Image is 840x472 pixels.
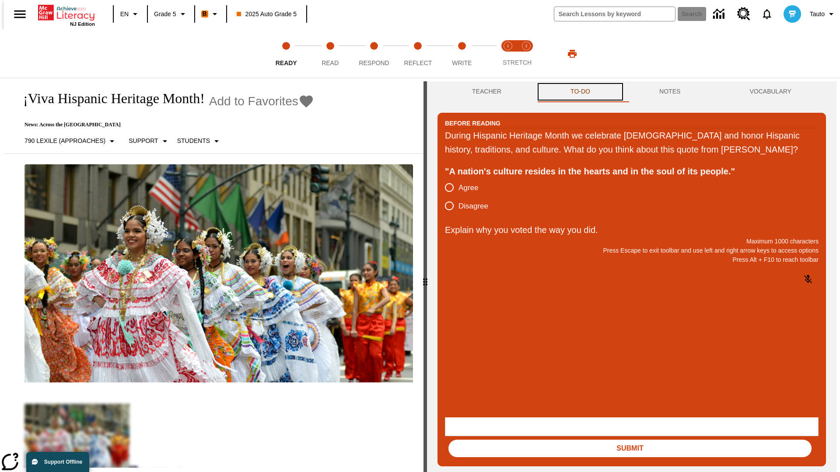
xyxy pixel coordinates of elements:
[261,30,311,78] button: Ready step 1 of 5
[798,269,819,290] button: Click to activate and allow voice recognition
[203,8,207,19] span: B
[120,10,129,19] span: EN
[392,30,443,78] button: Reflect step 4 of 5
[359,59,389,66] span: Respond
[26,452,89,472] button: Support Offline
[14,121,314,128] p: News: Across the [GEOGRAPHIC_DATA]
[423,81,427,472] div: Press Enter or Spacebar and then press right and left arrow keys to move the slider
[507,44,509,48] text: 1
[44,459,82,465] span: Support Offline
[554,7,675,21] input: search field
[237,10,297,19] span: 2025 Auto Grade 5
[150,6,192,22] button: Grade: Grade 5, Select a grade
[514,30,539,78] button: Stretch Respond step 2 of 2
[7,1,33,27] button: Open side menu
[24,136,105,146] p: 790 Lexile (Approaches)
[784,5,801,23] img: avatar image
[445,128,819,156] div: During Hispanic Heritage Month we celebrate [DEMOGRAPHIC_DATA] and honor Hispanic history, tradit...
[24,164,413,383] img: A photograph of Hispanic women participating in a parade celebrating Hispanic culture. The women ...
[445,246,819,255] p: Press Escape to exit toolbar and use left and right arrow keys to access options
[404,59,432,66] span: Reflect
[445,255,819,264] p: Press Alt + F10 to reach toolbar
[154,10,176,19] span: Grade 5
[177,136,210,146] p: Students
[174,133,225,149] button: Select Student
[445,164,819,178] div: "A nation's culture resides in the hearts and in the soul of its people."
[810,10,825,19] span: Tauto
[427,81,836,472] div: activity
[458,201,488,212] span: Disagree
[14,90,205,107] h1: ¡Viva Hispanic Heritage Month!
[732,2,756,26] a: Resource Center, Will open in new tab
[536,81,625,102] button: TO-DO
[495,30,521,78] button: Stretch Read step 1 of 2
[452,59,472,66] span: Write
[437,81,826,102] div: Instructional Panel Tabs
[276,59,297,66] span: Ready
[21,133,121,149] button: Select Lexile, 790 Lexile (Approaches)
[806,6,840,22] button: Profile/Settings
[458,182,478,194] span: Agree
[445,237,819,246] p: Maximum 1000 characters
[778,3,806,25] button: Select a new avatar
[756,3,778,25] a: Notifications
[198,6,224,22] button: Boost Class color is orange. Change class color
[625,81,715,102] button: NOTES
[129,136,158,146] p: Support
[209,94,314,109] button: Add to Favorites - ¡Viva Hispanic Heritage Month!
[715,81,826,102] button: VOCABULARY
[445,178,495,215] div: poll
[349,30,399,78] button: Respond step 3 of 5
[304,30,355,78] button: Read step 2 of 5
[445,223,819,237] p: Explain why you voted the way you did.
[322,59,339,66] span: Read
[70,21,95,27] span: NJ Edition
[437,81,536,102] button: Teacher
[116,6,144,22] button: Language: EN, Select a language
[437,30,487,78] button: Write step 5 of 5
[503,59,532,66] span: STRETCH
[708,2,732,26] a: Data Center
[125,133,173,149] button: Scaffolds, Support
[445,118,500,128] h2: Before Reading
[448,440,812,457] button: Submit
[525,44,527,48] text: 2
[3,7,128,15] body: Explain why you voted the way you did. Maximum 1000 characters Press Alt + F10 to reach toolbar P...
[558,46,586,62] button: Print
[209,94,298,108] span: Add to Favorites
[38,3,95,27] div: Home
[3,81,423,468] div: reading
